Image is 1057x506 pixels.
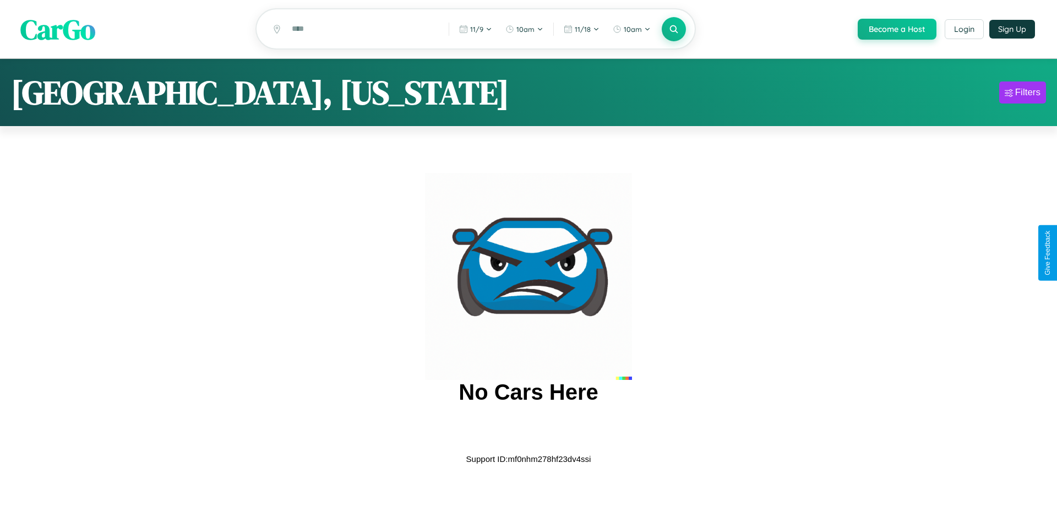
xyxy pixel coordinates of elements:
img: car [425,173,632,380]
button: Filters [999,81,1046,104]
button: Become a Host [858,19,936,40]
button: Sign Up [989,20,1035,39]
h2: No Cars Here [459,380,598,405]
span: 11 / 9 [470,25,483,34]
button: Login [945,19,984,39]
span: 10am [624,25,642,34]
button: 10am [500,20,549,38]
h1: [GEOGRAPHIC_DATA], [US_STATE] [11,70,509,115]
button: 11/9 [454,20,498,38]
button: 11/18 [558,20,605,38]
span: 10am [516,25,535,34]
p: Support ID: mf0nhm278hf23dv4ssi [466,451,591,466]
div: Filters [1015,87,1040,98]
span: 11 / 18 [575,25,591,34]
span: CarGo [20,10,95,48]
div: Give Feedback [1044,231,1051,275]
button: 10am [607,20,656,38]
